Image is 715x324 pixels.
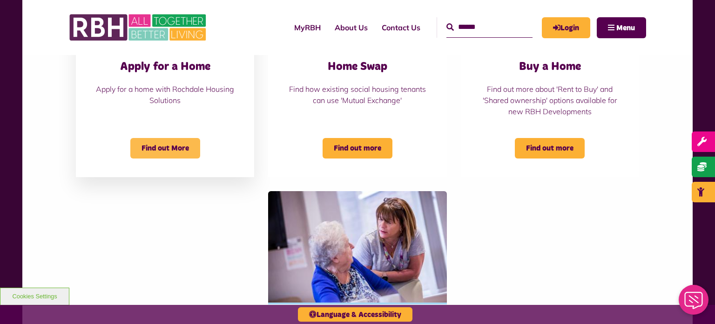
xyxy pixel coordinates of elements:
[515,138,585,159] span: Find out more
[94,60,236,74] h3: Apply for a Home
[375,15,427,40] a: Contact Us
[542,17,590,38] a: MyRBH
[479,83,621,117] p: Find out more about 'Rent to Buy' and 'Shared ownership' options available for new RBH Developments
[479,60,621,74] h3: Buy a Home
[94,83,236,106] p: Apply for a home with Rochdale Housing Solutions
[446,17,533,37] input: Search
[323,138,392,159] span: Find out more
[597,17,646,38] button: Navigation
[268,191,446,303] img: Independant Living
[287,60,428,74] h3: Home Swap
[673,282,715,324] iframe: Netcall Web Assistant for live chat
[328,15,375,40] a: About Us
[287,15,328,40] a: MyRBH
[69,9,209,46] img: RBH
[287,83,428,106] p: Find how existing social housing tenants can use 'Mutual Exchange'
[298,307,412,322] button: Language & Accessibility
[130,138,200,159] span: Find out More
[616,24,635,32] span: Menu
